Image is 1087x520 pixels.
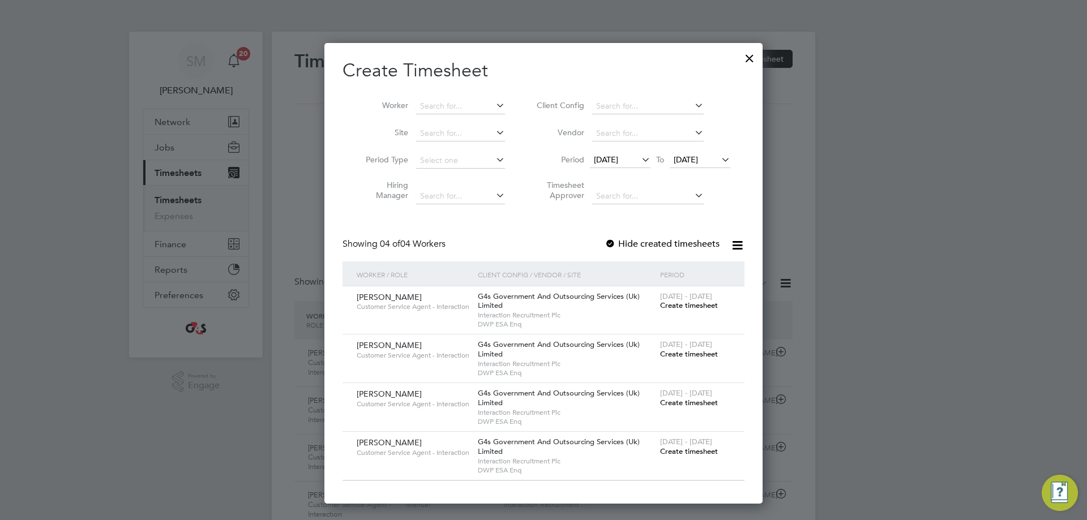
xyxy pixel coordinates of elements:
[357,448,469,457] span: Customer Service Agent - Interaction
[478,311,654,320] span: Interaction Recruitment Plc
[533,127,584,137] label: Vendor
[592,98,704,114] input: Search for...
[592,188,704,204] input: Search for...
[660,446,718,456] span: Create timesheet
[478,466,654,475] span: DWP ESA Enq
[354,261,475,287] div: Worker / Role
[343,238,448,250] div: Showing
[357,399,469,409] span: Customer Service Agent - Interaction
[357,292,422,302] span: [PERSON_NAME]
[653,152,667,167] span: To
[533,154,584,165] label: Period
[478,457,654,466] span: Interaction Recruitment Plc
[416,153,505,169] input: Select one
[357,100,408,110] label: Worker
[357,351,469,360] span: Customer Service Agent - Interaction
[478,388,640,407] span: G4s Government And Outsourcing Services (Uk) Limited
[416,126,505,141] input: Search for...
[357,154,408,165] label: Period Type
[594,154,618,165] span: [DATE]
[357,127,408,137] label: Site
[416,98,505,114] input: Search for...
[478,320,654,329] span: DWP ESA Enq
[357,302,469,311] span: Customer Service Agent - Interaction
[380,238,400,250] span: 04 of
[592,126,704,141] input: Search for...
[660,339,712,349] span: [DATE] - [DATE]
[533,180,584,200] label: Timesheet Approver
[380,238,446,250] span: 04 Workers
[674,154,698,165] span: [DATE]
[660,388,712,398] span: [DATE] - [DATE]
[660,300,718,310] span: Create timesheet
[357,180,408,200] label: Hiring Manager
[416,188,505,204] input: Search for...
[533,100,584,110] label: Client Config
[343,59,744,83] h2: Create Timesheet
[478,437,640,456] span: G4s Government And Outsourcing Services (Uk) Limited
[660,291,712,301] span: [DATE] - [DATE]
[478,417,654,426] span: DWP ESA Enq
[357,389,422,399] span: [PERSON_NAME]
[478,291,640,311] span: G4s Government And Outsourcing Services (Uk) Limited
[475,261,657,287] div: Client Config / Vendor / Site
[660,349,718,359] span: Create timesheet
[660,398,718,407] span: Create timesheet
[478,359,654,368] span: Interaction Recruitment Plc
[357,437,422,448] span: [PERSON_NAME]
[657,261,733,287] div: Period
[1042,475,1078,511] button: Engage Resource Center
[660,437,712,446] span: [DATE] - [DATE]
[605,238,720,250] label: Hide created timesheets
[478,339,640,359] span: G4s Government And Outsourcing Services (Uk) Limited
[357,340,422,350] span: [PERSON_NAME]
[478,368,654,377] span: DWP ESA Enq
[478,408,654,417] span: Interaction Recruitment Plc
